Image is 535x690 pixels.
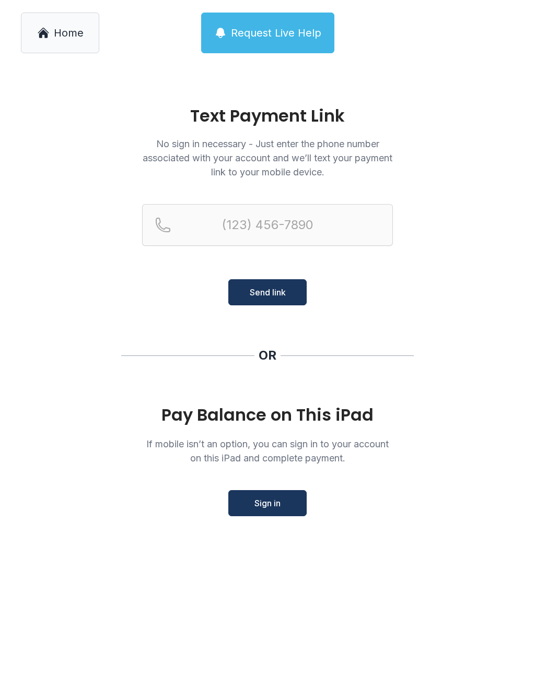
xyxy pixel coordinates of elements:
p: If mobile isn’t an option, you can sign in to your account on this iPad and complete payment. [142,437,393,465]
h1: Text Payment Link [142,108,393,124]
span: Sign in [254,497,281,509]
input: Reservation phone number [142,204,393,246]
span: Send link [250,286,286,299]
div: Pay Balance on This iPad [142,406,393,424]
span: Home [54,26,84,40]
span: Request Live Help [231,26,321,40]
p: No sign in necessary - Just enter the phone number associated with your account and we’ll text yo... [142,137,393,179]
div: OR [259,347,276,364]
